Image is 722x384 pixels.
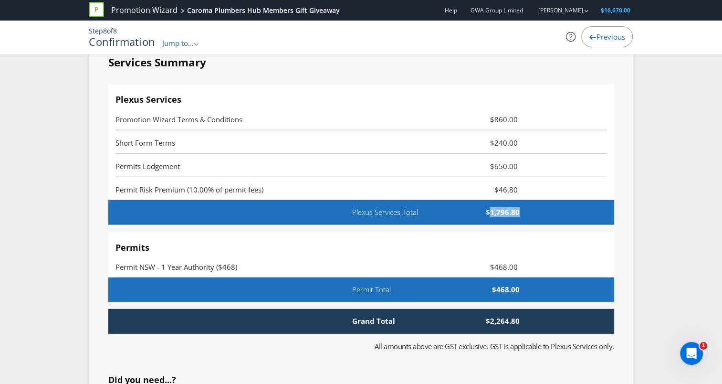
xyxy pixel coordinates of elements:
[443,137,525,149] span: $240.00
[596,32,625,42] span: Previous
[443,160,525,172] span: $650.00
[115,262,237,272] span: Permit NSW - 1 Year Authority ($468)
[115,138,175,148] span: Short Form Terms
[111,5,178,16] a: Promotion Wizard
[600,6,630,14] span: $16,670.00
[187,6,340,15] div: Caroma Plumbers Hub Members Gift Giveaway
[115,115,242,124] span: Promotion Wizard Terms & Conditions
[162,38,194,48] span: Jump to...
[115,185,263,194] span: Permit Risk Premium (10.00% of permit fees)
[103,26,107,35] span: 8
[454,207,527,217] span: $1,796.80
[418,285,527,295] span: $468.00
[113,26,117,35] span: 8
[375,341,614,351] span: All amounts above are GST exclusive. GST is applicable to Plexus Services only.
[418,316,527,326] span: $2,264.80
[443,184,525,195] span: $46.80
[89,26,103,35] span: Step
[107,26,113,35] span: of
[680,342,703,365] iframe: Intercom live chat
[115,243,607,253] h4: Permits
[470,6,523,14] span: GWA Group Limited
[345,285,418,295] span: Permit Total
[115,95,607,105] h4: Plexus Services
[443,261,525,273] span: $468.00
[443,114,525,125] span: $860.00
[345,207,454,217] span: Plexus Services Total
[444,6,457,14] a: Help
[89,36,155,47] h1: Confirmation
[115,161,180,171] span: Permits Lodgement
[345,316,418,326] span: Grand Total
[528,6,583,14] a: [PERSON_NAME]
[700,342,707,350] span: 1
